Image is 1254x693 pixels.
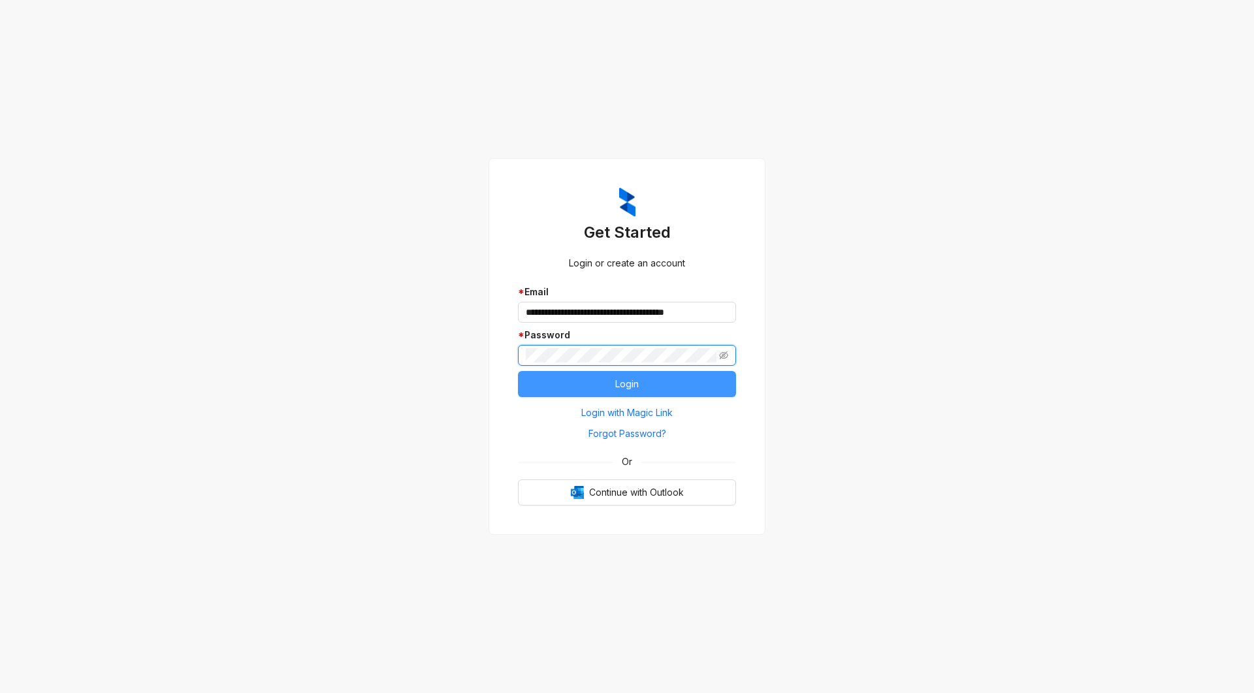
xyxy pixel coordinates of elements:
[518,222,736,243] h3: Get Started
[613,455,641,469] span: Or
[518,479,736,506] button: OutlookContinue with Outlook
[518,285,736,299] div: Email
[615,377,639,391] span: Login
[518,371,736,397] button: Login
[588,427,666,441] span: Forgot Password?
[581,406,673,420] span: Login with Magic Link
[619,187,635,218] img: ZumaIcon
[719,351,728,360] span: eye-invisible
[518,423,736,444] button: Forgot Password?
[571,486,584,499] img: Outlook
[589,485,684,500] span: Continue with Outlook
[518,402,736,423] button: Login with Magic Link
[518,256,736,270] div: Login or create an account
[518,328,736,342] div: Password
